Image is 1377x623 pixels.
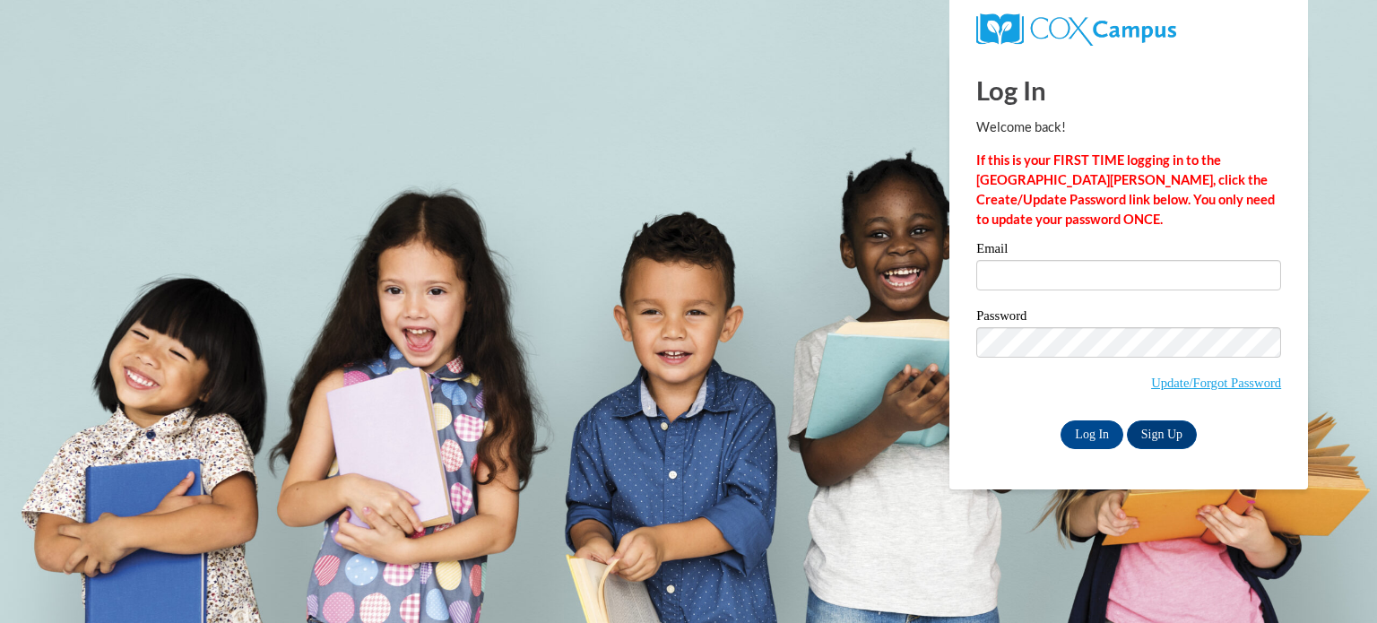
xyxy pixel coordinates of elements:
[976,242,1281,260] label: Email
[976,309,1281,327] label: Password
[976,152,1275,227] strong: If this is your FIRST TIME logging in to the [GEOGRAPHIC_DATA][PERSON_NAME], click the Create/Upd...
[976,21,1176,36] a: COX Campus
[976,117,1281,137] p: Welcome back!
[976,72,1281,108] h1: Log In
[1151,376,1281,390] a: Update/Forgot Password
[1127,420,1197,449] a: Sign Up
[1061,420,1123,449] input: Log In
[976,13,1176,46] img: COX Campus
